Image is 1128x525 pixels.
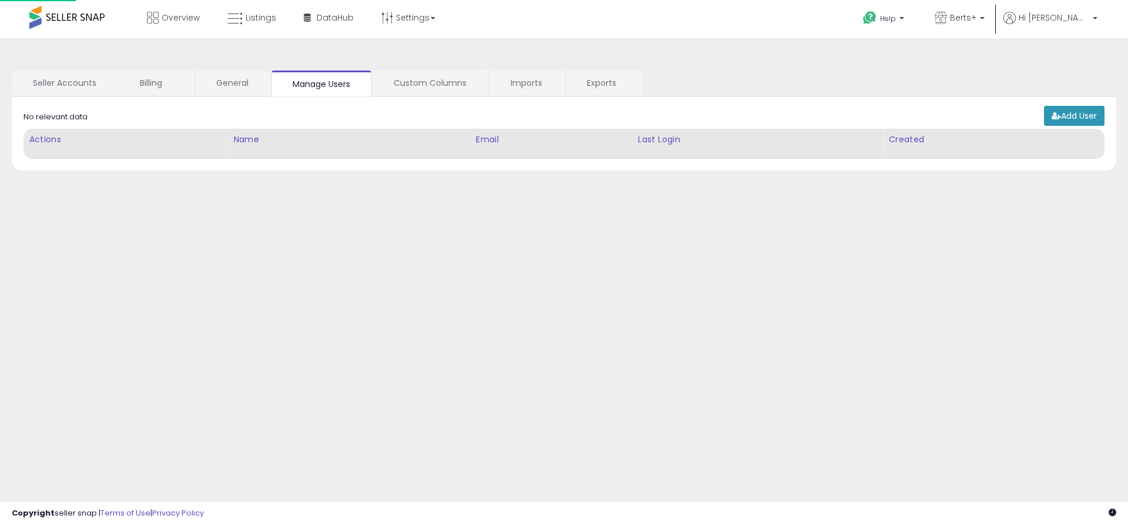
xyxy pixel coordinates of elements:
a: Exports [566,71,641,95]
span: Listings [246,12,276,24]
div: No relevant data [23,112,88,123]
div: Last Login [638,133,878,146]
div: Created [888,133,1099,146]
a: General [195,71,270,95]
span: Hi [PERSON_NAME] [1019,12,1089,24]
div: Name [233,133,466,146]
i: Get Help [862,11,877,25]
div: Actions [29,133,223,146]
a: Billing [119,71,193,95]
a: Add User [1044,106,1104,126]
a: Imports [489,71,564,95]
div: seller snap | | [12,508,204,519]
strong: Copyright [12,507,55,519]
span: Overview [162,12,200,24]
a: Terms of Use [100,507,150,519]
a: Help [854,2,916,38]
a: Seller Accounts [12,71,117,95]
div: Email [476,133,628,146]
a: Privacy Policy [152,507,204,519]
span: Help [880,14,896,24]
span: Berts+ [950,12,976,24]
a: Manage Users [271,71,371,96]
span: DataHub [317,12,354,24]
a: Hi [PERSON_NAME] [1003,12,1097,38]
a: Custom Columns [372,71,488,95]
